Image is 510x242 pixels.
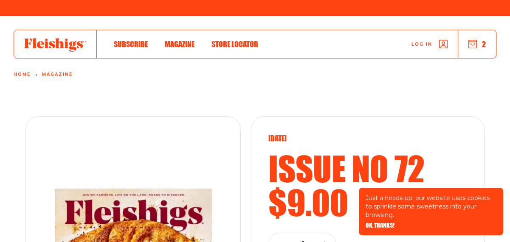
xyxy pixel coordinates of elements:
[42,72,73,77] a: Magazine
[468,39,486,49] button: 2
[411,40,448,48] a: Log in
[114,39,148,49] span: Subscribe
[411,41,432,47] span: Log in
[211,39,258,49] span: Store locator
[366,223,394,228] button: OK, THANKS!
[268,134,467,143] p: [DATE]
[14,72,31,77] a: Home
[211,38,258,50] a: Store locator
[165,39,194,49] span: Magazine
[268,185,467,219] h2: $9.00
[366,194,496,219] p: Just a heads-up: our website uses cookies to sprinkle some sweetness into your browsing.
[114,38,148,50] a: Subscribe
[165,38,194,50] a: Magazine
[268,151,467,185] h2: Issue no 72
